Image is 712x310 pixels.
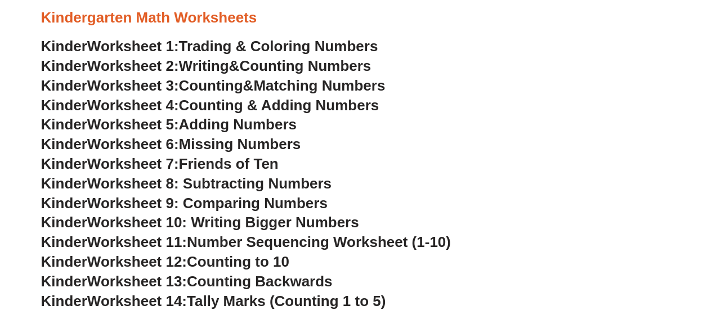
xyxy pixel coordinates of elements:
[179,155,279,172] span: Friends of Ten
[87,136,179,152] span: Worksheet 6:
[525,183,712,310] iframe: Chat Widget
[41,195,328,212] a: KinderWorksheet 9: Comparing Numbers
[87,77,179,94] span: Worksheet 3:
[87,57,179,74] span: Worksheet 2:
[87,195,328,212] span: Worksheet 9: Comparing Numbers
[41,97,87,114] span: Kinder
[87,38,179,55] span: Worksheet 1:
[239,57,371,74] span: Counting Numbers
[87,175,332,192] span: Worksheet 8: Subtracting Numbers
[41,38,378,55] a: KinderWorksheet 1:Trading & Coloring Numbers
[41,293,87,309] span: Kinder
[179,136,301,152] span: Missing Numbers
[41,214,87,231] span: Kinder
[87,97,179,114] span: Worksheet 4:
[41,38,87,55] span: Kinder
[41,116,87,133] span: Kinder
[41,57,371,74] a: KinderWorksheet 2:Writing&Counting Numbers
[41,155,279,172] a: KinderWorksheet 7:Friends of Ten
[179,97,379,114] span: Counting & Adding Numbers
[87,116,179,133] span: Worksheet 5:
[41,155,87,172] span: Kinder
[41,57,87,74] span: Kinder
[41,77,386,94] a: KinderWorksheet 3:Counting&Matching Numbers
[41,175,332,192] a: KinderWorksheet 8: Subtracting Numbers
[41,77,87,94] span: Kinder
[179,38,378,55] span: Trading & Coloring Numbers
[41,195,87,212] span: Kinder
[41,233,87,250] span: Kinder
[41,116,297,133] a: KinderWorksheet 5:Adding Numbers
[187,293,386,309] span: Tally Marks (Counting 1 to 5)
[87,233,187,250] span: Worksheet 11:
[41,136,301,152] a: KinderWorksheet 6:Missing Numbers
[87,273,187,290] span: Worksheet 13:
[41,214,359,231] a: KinderWorksheet 10: Writing Bigger Numbers
[41,253,87,270] span: Kinder
[87,155,179,172] span: Worksheet 7:
[187,253,289,270] span: Counting to 10
[179,77,243,94] span: Counting
[179,116,297,133] span: Adding Numbers
[41,8,671,28] h3: Kindergarten Math Worksheets
[41,273,87,290] span: Kinder
[187,273,332,290] span: Counting Backwards
[87,214,359,231] span: Worksheet 10: Writing Bigger Numbers
[187,233,451,250] span: Number Sequencing Worksheet (1-10)
[41,136,87,152] span: Kinder
[87,293,187,309] span: Worksheet 14:
[41,175,87,192] span: Kinder
[179,57,229,74] span: Writing
[41,97,379,114] a: KinderWorksheet 4:Counting & Adding Numbers
[87,253,187,270] span: Worksheet 12:
[253,77,385,94] span: Matching Numbers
